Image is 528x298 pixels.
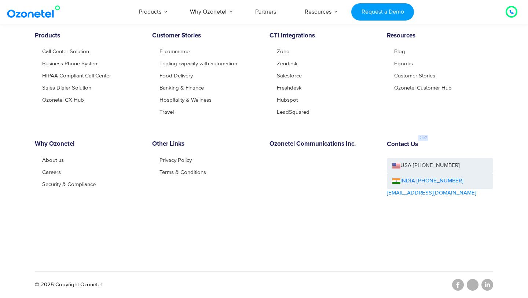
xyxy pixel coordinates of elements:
[159,49,190,54] a: E-commerce
[42,73,111,79] a: HIPAA Compliant Call Center
[277,61,298,66] a: Zendesk
[387,189,476,197] a: [EMAIL_ADDRESS][DOMAIN_NAME]
[392,178,400,184] img: ind-flag.png
[152,32,258,40] h6: Customer Stories
[277,109,309,115] a: LeadSquared
[387,158,493,174] a: USA [PHONE_NUMBER]
[394,73,435,79] a: Customer Stories
[42,85,91,91] a: Sales Dialer Solution
[159,170,206,175] a: Terms & Conditions
[42,61,99,66] a: Business Phone System
[35,281,102,289] p: © 2025 Copyright Ozonetel
[351,3,414,21] a: Request a Demo
[42,49,89,54] a: Call Center Solution
[42,170,61,175] a: Careers
[159,73,193,79] a: Food Delivery
[159,157,192,163] a: Privacy Policy
[42,157,64,163] a: About us
[387,32,493,40] h6: Resources
[159,61,237,66] a: Tripling capacity with automation
[152,141,258,148] h6: Other Links
[35,32,141,40] h6: Products
[269,32,376,40] h6: CTI Integrations
[394,85,452,91] a: Ozonetel Customer Hub
[159,97,212,103] a: Hospitality & Wellness
[277,85,302,91] a: Freshdesk
[35,141,141,148] h6: Why Ozonetel
[277,73,302,79] a: Salesforce
[159,85,204,91] a: Banking & Finance
[394,49,405,54] a: Blog
[277,97,298,103] a: Hubspot
[269,141,376,148] h6: Ozonetel Communications Inc.
[392,177,463,185] a: INDIA [PHONE_NUMBER]
[394,61,413,66] a: Ebooks
[392,163,400,168] img: us-flag.png
[387,141,418,148] h6: Contact Us
[277,49,290,54] a: Zoho
[159,109,174,115] a: Travel
[42,97,84,103] a: Ozonetel CX Hub
[42,182,96,187] a: Security & Compliance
